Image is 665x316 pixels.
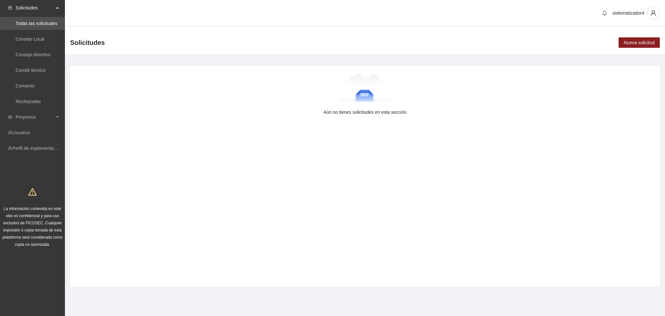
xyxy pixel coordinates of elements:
[647,10,659,16] span: user
[619,37,660,48] button: Nueva solicitud
[339,73,392,106] img: Aún no tienes solicitudes en esta sección
[647,7,660,20] button: user
[70,37,105,48] span: Solicitudes
[16,36,44,42] a: Consejo Local
[8,6,12,10] span: inbox
[599,8,610,18] button: bell
[16,68,46,73] a: Comité técnico
[16,83,35,88] a: Convenio
[3,206,63,247] span: La información contenida en este sitio es confidencial y para uso exclusivo de FICOSEC. Cualquier...
[16,111,54,124] span: Proyectos
[8,115,12,119] span: eye
[12,130,30,135] a: Usuarios
[12,146,63,151] a: Perfil de implementadora
[16,99,41,104] a: Rechazadas
[624,39,655,46] span: Nueva solicitud
[16,1,54,14] span: Solicitudes
[612,10,644,16] span: sistematizador4
[16,21,57,26] a: Todas las solicitudes
[28,188,37,196] span: warning
[600,10,609,16] span: bell
[16,52,50,57] a: Consejo directivo
[81,109,649,116] div: Aún no tienes solicitudes en esta sección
